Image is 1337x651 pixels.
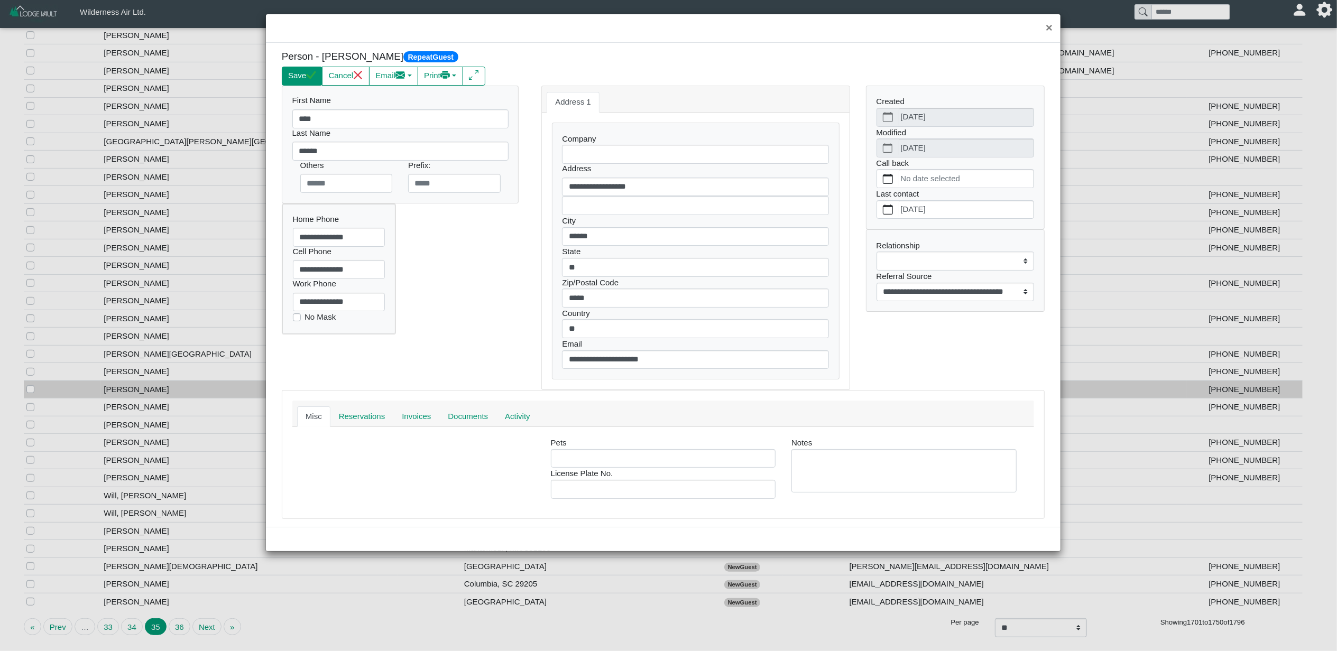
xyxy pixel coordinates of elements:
[330,406,394,427] a: Reservations
[883,204,893,215] svg: calendar
[899,201,1034,219] label: [DATE]
[547,92,600,113] a: Address 1
[393,406,439,427] a: Invoices
[395,70,405,80] svg: envelope fill
[292,96,509,105] h6: First Name
[783,437,1024,499] div: Notes
[877,170,899,188] button: calendar
[322,67,370,86] button: Cancelx
[463,67,485,86] button: arrows angle expand
[403,51,458,62] span: RepeatGuest
[439,406,496,427] a: Documents
[1038,14,1061,42] button: Close
[282,67,322,86] button: Savecheck
[899,170,1034,188] label: No date selected
[293,215,385,224] h6: Home Phone
[469,70,479,80] svg: arrows angle expand
[293,279,385,289] h6: Work Phone
[551,468,776,498] div: License Plate No.
[282,51,656,63] h5: Person - [PERSON_NAME]
[418,67,463,86] button: Printprinter fill
[300,161,393,170] h6: Others
[496,406,539,427] a: Activity
[408,161,501,170] h6: Prefix:
[552,123,839,379] div: Company City State Zip/Postal Code Country Email
[562,164,829,173] h6: Address
[866,86,1044,229] div: Created Modified Call back Last contact
[369,67,418,86] button: Emailenvelope fill
[306,70,316,80] svg: check
[353,70,363,80] svg: x
[866,230,1044,311] div: Relationship Referral Source
[292,128,509,138] h6: Last Name
[551,437,776,468] div: Pets
[440,70,450,80] svg: printer fill
[293,247,385,256] h6: Cell Phone
[305,311,336,323] label: No Mask
[883,174,893,184] svg: calendar
[297,406,330,427] a: Misc
[877,201,899,219] button: calendar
